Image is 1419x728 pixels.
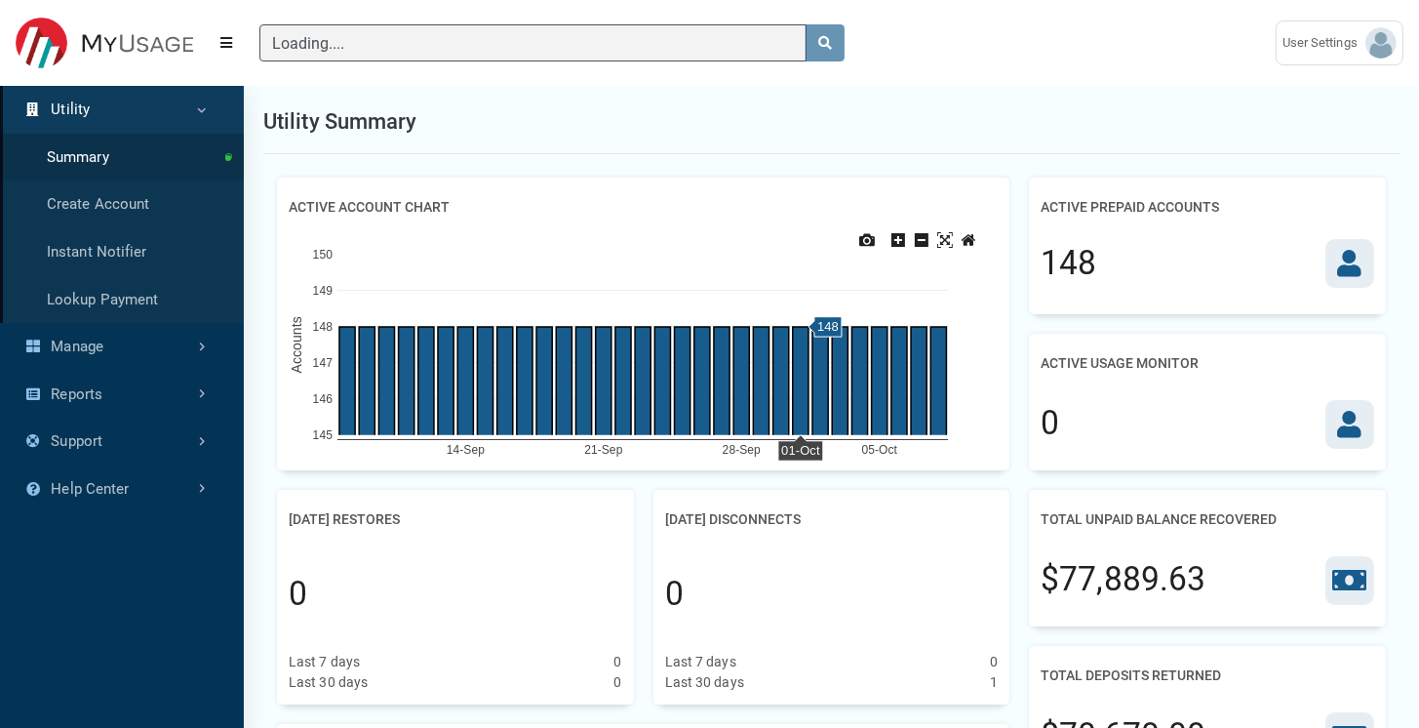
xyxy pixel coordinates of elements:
[1041,555,1205,604] div: $77,889.63
[1041,345,1199,382] h2: Active Usage Monitor
[289,652,360,672] div: Last 7 days
[1276,20,1403,65] a: User Settings
[1041,502,1277,538] h2: Total Unpaid Balance Recovered
[289,189,450,225] h2: Active Account Chart
[665,652,736,672] div: Last 7 days
[614,672,622,693] div: 0
[990,672,998,693] div: 1
[289,502,400,538] h2: [DATE] Restores
[259,24,807,61] input: Search
[806,24,845,61] button: search
[289,570,307,619] div: 0
[289,672,368,693] div: Last 30 days
[1041,658,1221,694] h2: Total Deposits Returned
[1041,239,1096,288] div: 148
[1041,189,1219,225] h2: Active Prepaid Accounts
[263,105,417,138] h1: Utility Summary
[16,18,193,69] img: ESITESTV3 Logo
[1282,33,1365,53] span: User Settings
[209,25,244,61] button: Menu
[614,652,622,672] div: 0
[665,672,744,693] div: Last 30 days
[1041,399,1059,448] div: 0
[665,570,684,619] div: 0
[990,652,998,672] div: 0
[665,502,801,538] h2: [DATE] Disconnects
